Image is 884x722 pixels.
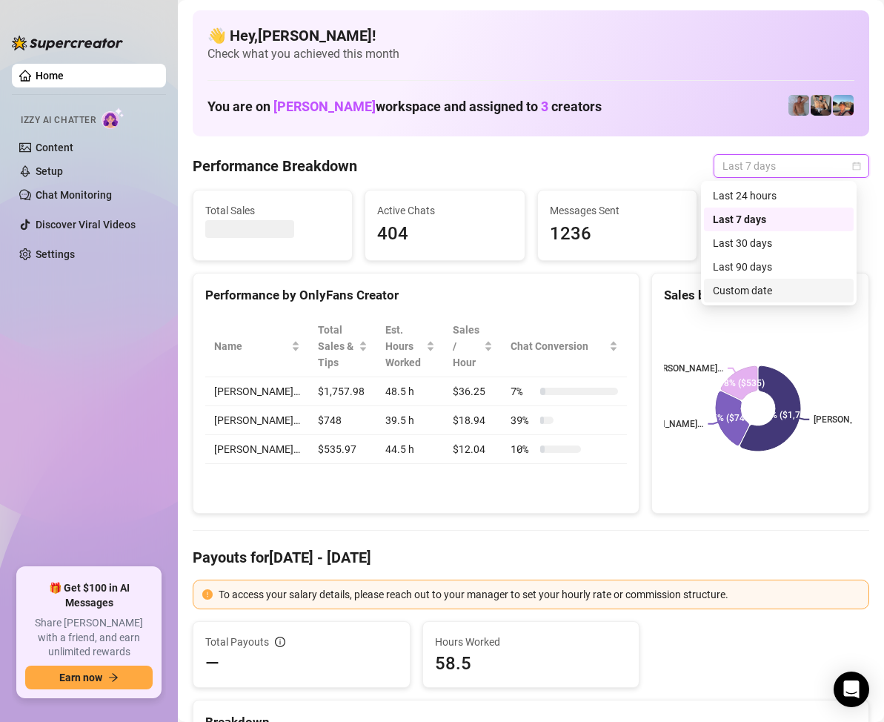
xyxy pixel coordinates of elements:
span: 3 [541,99,548,114]
div: Est. Hours Worked [385,322,424,371]
a: Setup [36,165,63,177]
span: 58.5 [435,652,628,675]
td: $36.25 [444,377,502,406]
div: Custom date [713,282,845,299]
span: 7 % [511,383,534,400]
th: Total Sales & Tips [309,316,376,377]
h4: 👋 Hey, [PERSON_NAME] ! [207,25,854,46]
text: [PERSON_NAME]… [630,419,704,429]
span: arrow-right [108,672,119,683]
span: Name [214,338,288,354]
div: Last 7 days [704,208,854,231]
span: Hours Worked [435,634,628,650]
img: Zach [833,95,854,116]
td: $18.94 [444,406,502,435]
span: — [205,652,219,675]
span: info-circle [275,637,285,647]
td: 48.5 h [376,377,445,406]
div: Last 7 days [713,211,845,228]
button: Earn nowarrow-right [25,666,153,689]
a: Discover Viral Videos [36,219,136,231]
div: Last 90 days [704,255,854,279]
span: 404 [377,220,512,248]
td: 39.5 h [376,406,445,435]
td: $12.04 [444,435,502,464]
div: To access your salary details, please reach out to your manager to set your hourly rate or commis... [219,586,860,603]
img: George [811,95,831,116]
img: logo-BBDzfeDw.svg [12,36,123,50]
span: Izzy AI Chatter [21,113,96,127]
div: Last 24 hours [713,188,845,204]
span: Total Payouts [205,634,269,650]
div: Custom date [704,279,854,302]
td: $748 [309,406,376,435]
td: $535.97 [309,435,376,464]
a: Chat Monitoring [36,189,112,201]
text: [PERSON_NAME]… [649,363,723,374]
a: Settings [36,248,75,260]
td: $1,757.98 [309,377,376,406]
div: Last 24 hours [704,184,854,208]
span: 10 % [511,441,534,457]
span: Chat Conversion [511,338,606,354]
span: 🎁 Get $100 in AI Messages [25,581,153,610]
h4: Performance Breakdown [193,156,357,176]
h4: Payouts for [DATE] - [DATE] [193,547,869,568]
h1: You are on workspace and assigned to creators [207,99,602,115]
div: Last 30 days [704,231,854,255]
span: Earn now [59,672,102,683]
td: 44.5 h [376,435,445,464]
span: Total Sales & Tips [318,322,356,371]
td: [PERSON_NAME]… [205,435,309,464]
div: Open Intercom Messenger [834,672,869,707]
div: Last 30 days [713,235,845,251]
div: Last 90 days [713,259,845,275]
td: [PERSON_NAME]… [205,377,309,406]
div: Performance by OnlyFans Creator [205,285,627,305]
th: Sales / Hour [444,316,502,377]
span: calendar [852,162,861,170]
img: AI Chatter [102,107,124,129]
span: Last 7 days [722,155,860,177]
span: Check what you achieved this month [207,46,854,62]
span: Messages Sent [550,202,685,219]
th: Chat Conversion [502,316,627,377]
span: Sales / Hour [453,322,481,371]
div: Sales by OnlyFans Creator [664,285,857,305]
a: Content [36,142,73,153]
img: Joey [788,95,809,116]
span: 1236 [550,220,685,248]
a: Home [36,70,64,82]
span: Share [PERSON_NAME] with a friend, and earn unlimited rewards [25,616,153,660]
th: Name [205,316,309,377]
span: 39 % [511,412,534,428]
span: [PERSON_NAME] [273,99,376,114]
span: Total Sales [205,202,340,219]
span: exclamation-circle [202,589,213,600]
td: [PERSON_NAME]… [205,406,309,435]
span: Active Chats [377,202,512,219]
